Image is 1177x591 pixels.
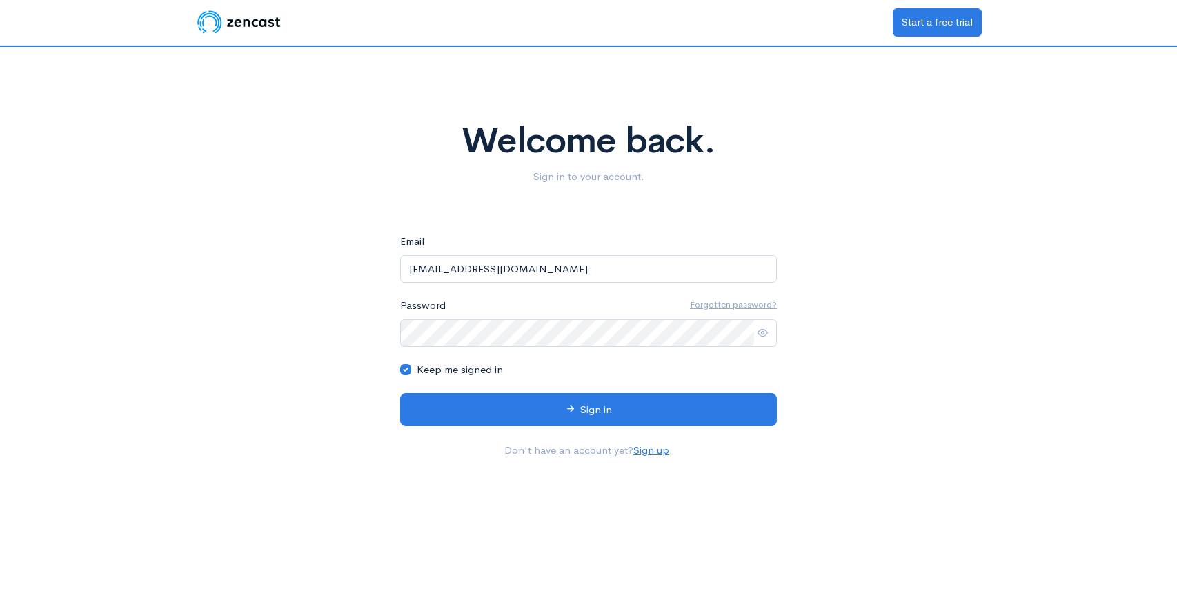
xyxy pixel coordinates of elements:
[690,299,777,310] u: Forgotten password?
[690,298,777,312] a: Forgotten password?
[400,298,446,314] label: Password
[195,8,283,36] img: ZenCast Logo
[400,234,424,250] label: Email
[417,362,503,378] label: Keep me signed in
[204,121,973,161] h1: Welcome back.
[400,255,777,283] input: name@example.com
[400,393,777,427] button: Sign in
[893,8,982,37] a: Start a free trial
[633,443,669,457] a: Sign up
[204,169,973,185] p: Sign in to your account.
[400,443,777,459] p: Don't have an account yet? .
